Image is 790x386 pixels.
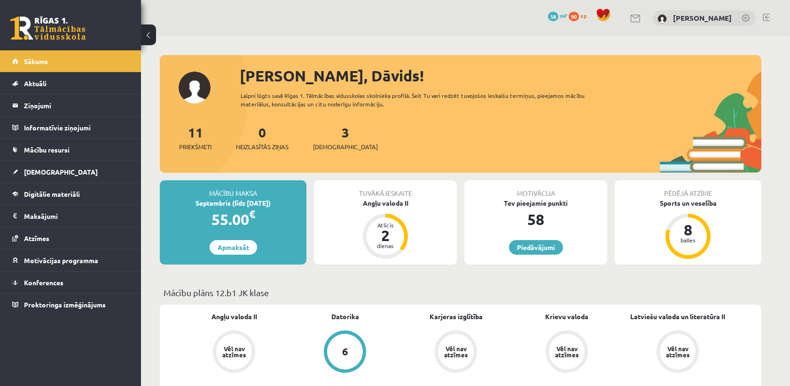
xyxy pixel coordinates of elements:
[674,222,702,237] div: 8
[509,240,563,255] a: Piedāvājumi
[24,234,49,242] span: Atzīmes
[464,208,607,231] div: 58
[464,180,607,198] div: Motivācija
[12,205,129,227] a: Maksājumi
[371,243,399,249] div: dienas
[511,330,622,375] a: Vēl nav atzīmes
[160,180,306,198] div: Mācību maksa
[12,227,129,249] a: Atzīmes
[314,180,457,198] div: Tuvākā ieskaite
[24,145,70,154] span: Mācību resursi
[400,330,511,375] a: Vēl nav atzīmes
[289,330,400,375] a: 6
[12,117,129,138] a: Informatīvie ziņojumi
[236,142,289,152] span: Neizlasītās ziņas
[630,312,725,322] a: Latviešu valoda un literatūra II
[10,16,86,40] a: Rīgas 1. Tālmācības vidusskola
[24,95,129,116] legend: Ziņojumi
[211,312,257,322] a: Angļu valoda II
[179,124,211,152] a: 11Priekšmeti
[569,12,579,21] span: 90
[24,278,63,287] span: Konferences
[179,142,211,152] span: Priekšmeti
[240,64,761,87] div: [PERSON_NAME], Dāvids!
[12,72,129,94] a: Aktuāli
[221,346,247,358] div: Vēl nav atzīmes
[443,346,469,358] div: Vēl nav atzīmes
[12,183,129,205] a: Digitālie materiāli
[210,240,257,255] a: Apmaksāt
[12,249,129,271] a: Motivācijas programma
[569,12,591,19] a: 90 xp
[657,14,667,24] img: Dāvids Anaņjevs
[331,312,359,322] a: Datorika
[160,198,306,208] div: Septembris (līdz [DATE])
[24,205,129,227] legend: Maksājumi
[24,300,106,309] span: Proktoringa izmēģinājums
[554,346,580,358] div: Vēl nav atzīmes
[314,198,457,208] div: Angļu valoda II
[24,57,48,65] span: Sākums
[12,95,129,116] a: Ziņojumi
[24,117,129,138] legend: Informatīvie ziņojumi
[24,256,98,265] span: Motivācijas programma
[371,228,399,243] div: 2
[313,124,378,152] a: 3[DEMOGRAPHIC_DATA]
[24,168,98,176] span: [DEMOGRAPHIC_DATA]
[24,190,80,198] span: Digitālie materiāli
[548,12,567,19] a: 58 mP
[674,237,702,243] div: balles
[249,207,255,221] span: €
[580,12,587,19] span: xp
[615,198,761,208] div: Sports un veselība
[12,294,129,315] a: Proktoringa izmēģinājums
[430,312,483,322] a: Karjeras izglītība
[24,79,47,88] span: Aktuāli
[314,198,457,260] a: Angļu valoda II Atlicis 2 dienas
[313,142,378,152] span: [DEMOGRAPHIC_DATA]
[371,222,399,228] div: Atlicis
[160,208,306,231] div: 55.00
[673,13,732,23] a: [PERSON_NAME]
[548,12,558,21] span: 58
[464,198,607,208] div: Tev pieejamie punkti
[622,330,733,375] a: Vēl nav atzīmes
[179,330,289,375] a: Vēl nav atzīmes
[615,198,761,260] a: Sports un veselība 8 balles
[615,180,761,198] div: Pēdējā atzīme
[560,12,567,19] span: mP
[12,139,129,161] a: Mācību resursi
[164,286,758,299] p: Mācību plāns 12.b1 JK klase
[12,161,129,183] a: [DEMOGRAPHIC_DATA]
[241,91,602,108] div: Laipni lūgts savā Rīgas 1. Tālmācības vidusskolas skolnieka profilā. Šeit Tu vari redzēt tuvojošo...
[236,124,289,152] a: 0Neizlasītās ziņas
[12,272,129,293] a: Konferences
[545,312,588,322] a: Krievu valoda
[342,346,348,357] div: 6
[665,346,691,358] div: Vēl nav atzīmes
[12,50,129,72] a: Sākums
